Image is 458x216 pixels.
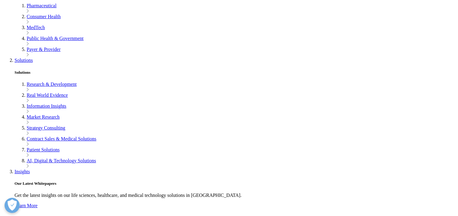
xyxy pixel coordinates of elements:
[27,36,84,41] a: Public Health & Government
[15,181,456,186] h5: Our Latest Whitepapers
[15,58,33,63] a: Solutions
[27,14,61,19] a: Consumer Health
[27,3,57,8] a: Pharmaceutical
[15,193,456,198] p: Get the latest insights on our life sciences, healthcare, and medical technology solutions in [GE...
[15,203,456,214] a: Learn More
[27,114,60,120] a: Market Research
[5,198,20,213] button: Open Preferences
[27,147,60,152] a: Patient Solutions
[27,82,77,87] a: Research & Development
[27,25,45,30] a: MedTech
[27,125,65,130] a: Strategy Consulting
[27,158,96,163] a: AI, Digital & Technology Solutions
[15,169,30,174] a: Insights
[15,70,456,75] h5: Solutions
[27,93,68,98] a: Real World Evidence
[27,136,96,141] a: Contract Sales & Medical Solutions
[27,103,66,109] a: Information Insights
[27,47,61,52] a: Payer & Provider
